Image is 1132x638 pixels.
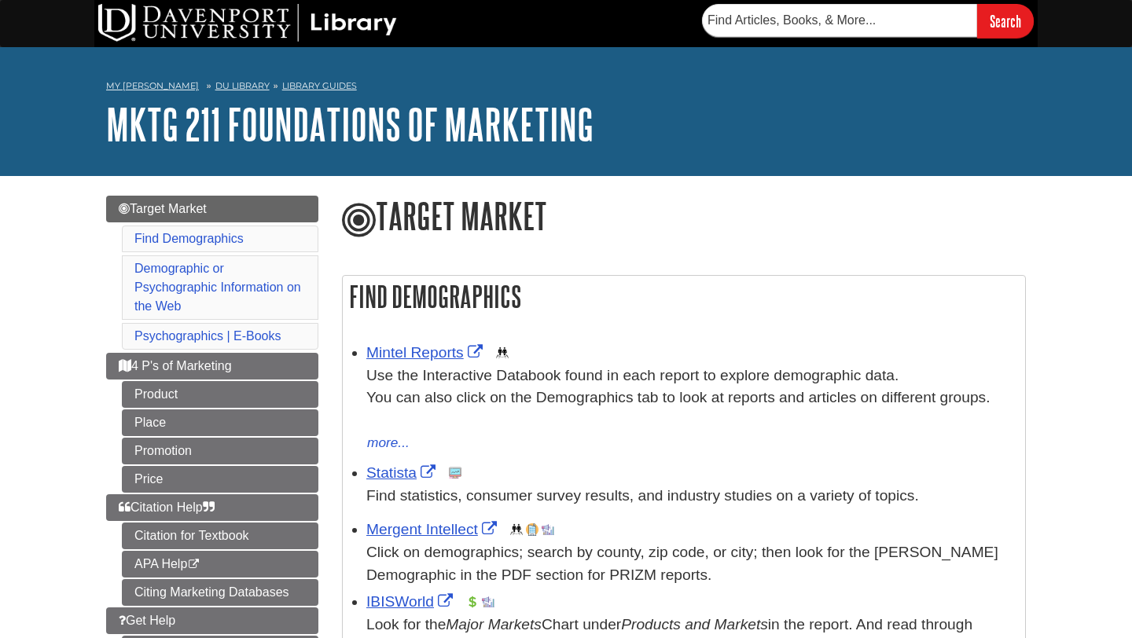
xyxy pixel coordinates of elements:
[106,494,318,521] a: Citation Help
[342,196,1026,240] h1: Target Market
[621,616,768,632] i: Products and Markets
[106,353,318,379] a: 4 P's of Marketing
[122,522,318,549] a: Citation for Textbook
[187,559,200,570] i: This link opens in a new window
[366,541,1017,587] div: Click on demographics; search by county, zip code, or city; then look for the [PERSON_NAME] Demog...
[106,196,318,222] a: Target Market
[366,485,1017,508] p: Find statistics, consumer survey results, and industry studies on a variety of topics.
[106,79,199,93] a: My [PERSON_NAME]
[366,432,410,454] button: more...
[977,4,1034,38] input: Search
[122,438,318,464] a: Promotion
[366,521,501,537] a: Mergent Intellect
[119,500,215,514] span: Citation Help
[526,523,538,536] img: Company Information
[510,523,523,536] img: Demographics
[98,4,397,42] img: DU Library
[122,466,318,493] a: Price
[106,100,594,148] a: MKTG 211 Foundations of Marketing
[282,80,357,91] a: Library Guides
[134,262,301,313] a: Demographic or Psychographic Information on the Web
[122,381,318,408] a: Product
[366,464,439,481] a: Statista
[366,344,487,361] a: Mintel Reports
[449,467,461,479] img: Statistics
[119,202,207,215] span: Target Market
[542,523,554,536] img: Industry Report
[122,579,318,606] a: Citing Marketing Databases
[496,346,509,359] img: Demographics
[215,80,270,91] a: DU Library
[366,593,457,610] a: IBISWorld
[106,607,318,634] a: Get Help
[343,276,1025,317] h2: Find Demographics
[702,4,977,37] input: Find Articles, Books, & More...
[134,329,281,343] a: Psychographics | E-Books
[122,551,318,577] a: APA Help
[466,596,479,608] img: Financial Report
[119,359,232,372] span: 4 P's of Marketing
[366,365,1017,432] div: Use the Interactive Databook found in each report to explore demographic data. You can also click...
[482,596,494,608] img: Industry Report
[119,614,175,627] span: Get Help
[106,75,1026,101] nav: breadcrumb
[134,232,244,245] a: Find Demographics
[122,409,318,436] a: Place
[446,616,542,632] i: Major Markets
[702,4,1034,38] form: Searches DU Library's articles, books, and more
